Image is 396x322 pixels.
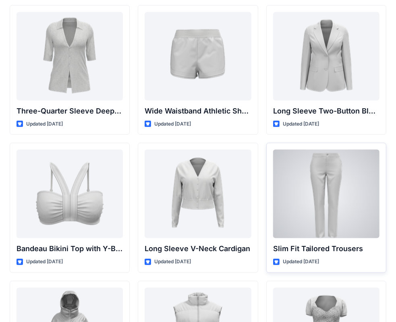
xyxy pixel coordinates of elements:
[145,150,251,238] a: Long Sleeve V-Neck Cardigan
[17,12,123,101] a: Three-Quarter Sleeve Deep V-Neck Button-Down Top
[26,120,63,128] p: Updated [DATE]
[273,150,379,238] a: Slim Fit Tailored Trousers
[273,243,379,254] p: Slim Fit Tailored Trousers
[17,150,123,238] a: Bandeau Bikini Top with Y-Back Straps and Stitch Detail
[283,120,319,128] p: Updated [DATE]
[17,105,123,117] p: Three-Quarter Sleeve Deep V-Neck Button-Down Top
[273,12,379,101] a: Long Sleeve Two-Button Blazer with Flap Pockets
[145,105,251,117] p: Wide Waistband Athletic Shorts
[17,243,123,254] p: Bandeau Bikini Top with Y-Back Straps and Stitch Detail
[145,243,251,254] p: Long Sleeve V-Neck Cardigan
[26,258,63,266] p: Updated [DATE]
[154,120,191,128] p: Updated [DATE]
[145,12,251,101] a: Wide Waistband Athletic Shorts
[273,105,379,117] p: Long Sleeve Two-Button Blazer with Flap Pockets
[154,258,191,266] p: Updated [DATE]
[283,258,319,266] p: Updated [DATE]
